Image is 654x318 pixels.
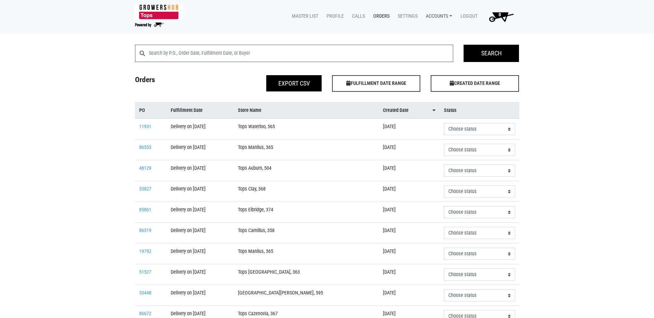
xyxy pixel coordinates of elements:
[135,23,164,27] img: Powered by Big Wheelbarrow
[234,140,379,160] td: Tops Manlius, 365
[347,10,368,23] a: Calls
[139,107,145,114] span: PO
[139,290,151,296] a: 53448
[234,202,379,223] td: Tops Elbridge, 374
[167,223,234,244] td: Delivery on [DATE]
[266,75,322,91] button: Export CSV
[444,107,457,114] span: Status
[139,124,151,130] a: 11931
[379,181,439,202] td: [DATE]
[431,75,519,92] span: CREATED DATE RANGE
[332,75,420,92] span: FULFILLMENT DATE RANGE
[238,107,261,114] span: Store Name
[139,207,151,213] a: 85861
[379,118,439,140] td: [DATE]
[139,107,163,114] a: PO
[379,223,439,244] td: [DATE]
[321,10,347,23] a: Profile
[368,10,392,23] a: Orders
[234,223,379,244] td: Tops Camillus, 358
[135,5,183,19] img: 279edf242af8f9d49a69d9d2afa010fb.png
[234,244,379,264] td: Tops Manlius, 365
[379,202,439,223] td: [DATE]
[499,12,501,18] span: 0
[486,10,517,24] img: Cart
[379,160,439,181] td: [DATE]
[480,10,519,24] a: 0
[464,45,519,62] input: Search
[139,165,151,171] a: 48129
[130,75,229,89] h4: Orders
[444,107,515,114] a: Status
[167,264,234,285] td: Delivery on [DATE]
[149,45,454,62] input: Search by P.O., Order Date, Fulfillment Date, or Buyer
[455,10,480,23] a: Logout
[171,107,230,114] a: Fulfillment Date
[167,118,234,140] td: Delivery on [DATE]
[139,186,151,192] a: 33827
[286,10,321,23] a: Master List
[234,181,379,202] td: Tops Clay, 368
[234,264,379,285] td: Tops [GEOGRAPHIC_DATA], 363
[167,140,234,160] td: Delivery on [DATE]
[238,107,375,114] a: Store Name
[379,264,439,285] td: [DATE]
[379,140,439,160] td: [DATE]
[171,107,203,114] span: Fulfillment Date
[234,285,379,306] td: [GEOGRAPHIC_DATA][PERSON_NAME], 595
[167,202,234,223] td: Delivery on [DATE]
[383,107,435,114] a: Created Date
[167,181,234,202] td: Delivery on [DATE]
[234,160,379,181] td: Tops Auburn, 504
[379,244,439,264] td: [DATE]
[139,311,151,317] a: 86672
[234,118,379,140] td: Tops Waterloo, 565
[379,285,439,306] td: [DATE]
[139,228,151,233] a: 86319
[139,248,151,254] a: 19792
[420,10,455,23] a: Accounts
[167,285,234,306] td: Delivery on [DATE]
[139,269,151,275] a: 51527
[167,160,234,181] td: Delivery on [DATE]
[392,10,420,23] a: Settings
[383,107,409,114] span: Created Date
[139,144,151,150] a: 86553
[167,244,234,264] td: Delivery on [DATE]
